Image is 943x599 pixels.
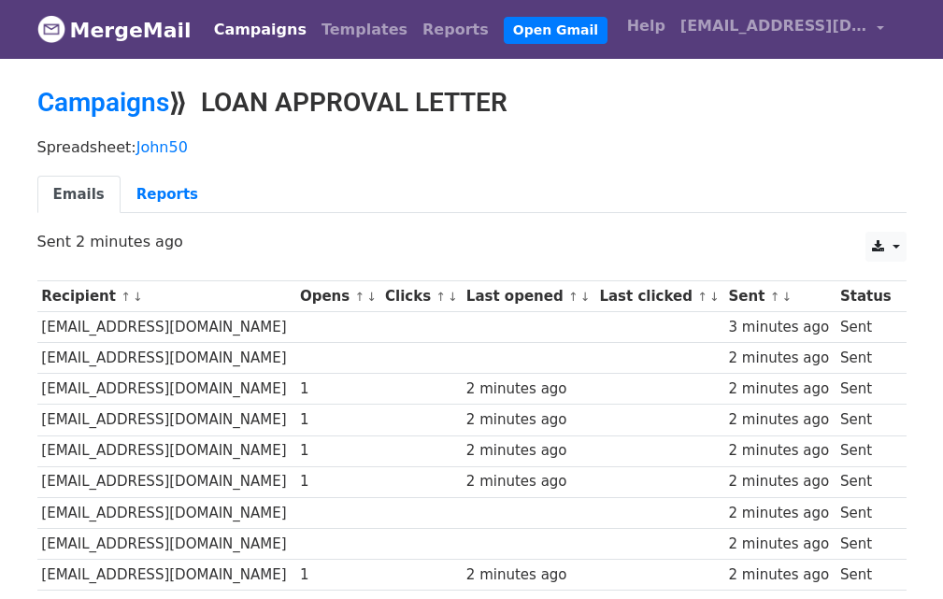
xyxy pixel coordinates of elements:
[121,290,131,304] a: ↑
[300,378,377,400] div: 1
[466,409,591,431] div: 2 minutes ago
[836,559,897,590] td: Sent
[354,290,364,304] a: ↑
[836,312,897,343] td: Sent
[300,440,377,462] div: 1
[568,290,579,304] a: ↑
[504,17,607,44] a: Open Gmail
[37,137,907,157] p: Spreadsheet:
[37,15,65,43] img: MergeMail logo
[836,528,897,559] td: Sent
[729,409,832,431] div: 2 minutes ago
[729,440,832,462] div: 2 minutes ago
[37,528,296,559] td: [EMAIL_ADDRESS][DOMAIN_NAME]
[37,466,296,497] td: [EMAIL_ADDRESS][DOMAIN_NAME]
[300,564,377,586] div: 1
[466,440,591,462] div: 2 minutes ago
[314,11,415,49] a: Templates
[729,378,832,400] div: 2 minutes ago
[295,281,380,312] th: Opens
[466,378,591,400] div: 2 minutes ago
[37,374,296,405] td: [EMAIL_ADDRESS][DOMAIN_NAME]
[709,290,720,304] a: ↓
[37,87,907,119] h2: ⟫ LOAN APPROVAL LETTER
[836,405,897,435] td: Sent
[673,7,892,51] a: [EMAIL_ADDRESS][DOMAIN_NAME]
[37,343,296,374] td: [EMAIL_ADDRESS][DOMAIN_NAME]
[620,7,673,45] a: Help
[580,290,591,304] a: ↓
[37,559,296,590] td: [EMAIL_ADDRESS][DOMAIN_NAME]
[37,497,296,528] td: [EMAIL_ADDRESS][DOMAIN_NAME]
[724,281,836,312] th: Sent
[380,281,462,312] th: Clicks
[466,564,591,586] div: 2 minutes ago
[836,497,897,528] td: Sent
[836,281,897,312] th: Status
[436,290,446,304] a: ↑
[448,290,458,304] a: ↓
[595,281,724,312] th: Last clicked
[781,290,792,304] a: ↓
[770,290,780,304] a: ↑
[300,409,377,431] div: 1
[121,176,214,214] a: Reports
[300,471,377,492] div: 1
[729,471,832,492] div: 2 minutes ago
[836,466,897,497] td: Sent
[133,290,143,304] a: ↓
[836,374,897,405] td: Sent
[136,138,188,156] a: John50
[37,232,907,251] p: Sent 2 minutes ago
[729,503,832,524] div: 2 minutes ago
[462,281,595,312] th: Last opened
[729,564,832,586] div: 2 minutes ago
[415,11,496,49] a: Reports
[207,11,314,49] a: Campaigns
[729,534,832,555] div: 2 minutes ago
[836,343,897,374] td: Sent
[37,312,296,343] td: [EMAIL_ADDRESS][DOMAIN_NAME]
[37,281,296,312] th: Recipient
[680,15,867,37] span: [EMAIL_ADDRESS][DOMAIN_NAME]
[836,435,897,466] td: Sent
[697,290,707,304] a: ↑
[366,290,377,304] a: ↓
[37,176,121,214] a: Emails
[729,348,832,369] div: 2 minutes ago
[37,10,192,50] a: MergeMail
[37,87,169,118] a: Campaigns
[466,471,591,492] div: 2 minutes ago
[37,405,296,435] td: [EMAIL_ADDRESS][DOMAIN_NAME]
[37,435,296,466] td: [EMAIL_ADDRESS][DOMAIN_NAME]
[729,317,832,338] div: 3 minutes ago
